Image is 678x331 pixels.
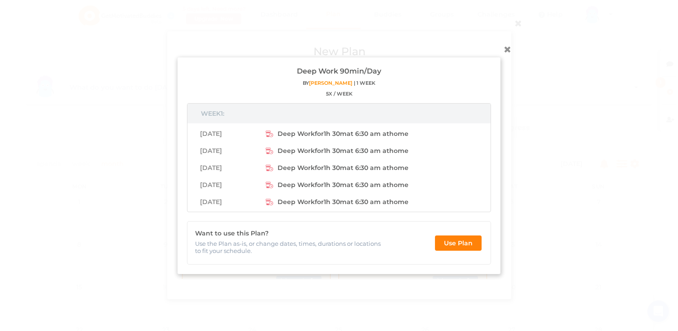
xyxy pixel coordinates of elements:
p: Use the Plan as-is, or change dates, times, durations or locations to fit your schedule. [195,240,387,254]
span: Deep Work 90min/Day [297,67,381,75]
div: [DATE] [200,179,263,190]
span: Deep Work for 1h 30m at 6:30 am at home [278,179,409,190]
span: Deep Work for 1h 30m at 6:30 am at home [278,128,409,139]
div: 5 x / week [303,91,375,97]
div: [DATE] [200,128,263,139]
a: [PERSON_NAME] [309,80,352,86]
button: Use Plan [435,235,482,250]
div: [DATE] [200,145,263,156]
h5: Want to use this Plan? [195,229,269,238]
div: [DATE] [200,162,263,173]
span: Deep Work for 1h 30m at 6:30 am at home [278,196,409,207]
div: BY | 1 Week [303,80,375,86]
span: Deep Work for 1h 30m at 6:30 am at home [278,145,409,156]
div: [DATE] [200,196,263,207]
span: Deep Work for 1h 30m at 6:30 am at home [278,162,409,173]
div: WEEK 1 : [187,104,491,123]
